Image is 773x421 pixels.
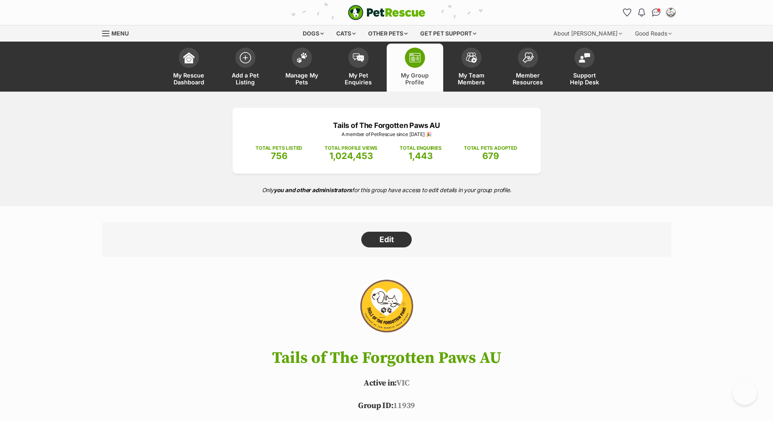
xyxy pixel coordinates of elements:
strong: you and other administrators [274,186,352,193]
span: Manage My Pets [284,72,320,86]
span: My Group Profile [397,72,433,86]
span: My Team Members [453,72,490,86]
div: About [PERSON_NAME] [548,25,628,42]
img: pet-enquiries-icon-7e3ad2cf08bfb03b45e93fb7055b45f3efa6380592205ae92323e6603595dc1f.svg [353,53,364,62]
a: PetRescue [348,5,425,20]
a: Member Resources [500,44,556,92]
div: Dogs [297,25,329,42]
a: Add a Pet Listing [217,44,274,92]
span: Active in: [364,378,396,388]
img: chat-41dd97257d64d25036548639549fe6c8038ab92f7586957e7f3b1b290dea8141.svg [652,8,660,17]
span: 679 [482,151,499,161]
button: Notifications [635,6,648,19]
a: Conversations [650,6,663,19]
p: VIC [90,377,683,390]
p: TOTAL PETS ADOPTED [464,145,517,152]
img: help-desk-icon-fdf02630f3aa405de69fd3d07c3f3aa587a6932b1a1747fa1d2bba05be0121f9.svg [579,53,590,63]
img: team-members-icon-5396bd8760b3fe7c0b43da4ab00e1e3bb1a5d9ba89233759b79545d2d3fc5d0d.svg [466,52,477,63]
span: My Pet Enquiries [340,72,377,86]
div: Cats [331,25,361,42]
span: Add a Pet Listing [227,72,264,86]
img: add-pet-listing-icon-0afa8454b4691262ce3f59096e99ab1cd57d4a30225e0717b998d2c9b9846f56.svg [240,52,251,63]
p: 11939 [90,400,683,412]
a: Favourites [621,6,634,19]
img: dashboard-icon-eb2f2d2d3e046f16d808141f083e7271f6b2e854fb5c12c21221c1fb7104beca.svg [183,52,195,63]
span: 756 [271,151,287,161]
button: My account [664,6,677,19]
p: TOTAL ENQUIRIES [400,145,441,152]
img: member-resources-icon-8e73f808a243e03378d46382f2149f9095a855e16c252ad45f914b54edf8863c.svg [522,52,534,63]
iframe: Help Scout Beacon - Open [733,381,757,405]
span: 1,443 [408,151,433,161]
span: My Rescue Dashboard [171,72,207,86]
span: Member Resources [510,72,546,86]
div: Good Reads [629,25,677,42]
p: A member of PetRescue since [DATE] 🎉 [245,131,529,138]
a: My Team Members [443,44,500,92]
span: Support Help Desk [566,72,603,86]
a: Menu [102,25,134,40]
ul: Account quick links [621,6,677,19]
div: Get pet support [415,25,482,42]
a: My Group Profile [387,44,443,92]
div: Other pets [362,25,413,42]
h1: Tails of The Forgotten Paws AU [90,349,683,367]
p: Tails of The Forgotten Paws AU [245,120,529,131]
a: Support Help Desk [556,44,613,92]
img: group-profile-icon-3fa3cf56718a62981997c0bc7e787c4b2cf8bcc04b72c1350f741eb67cf2f40e.svg [409,53,421,63]
img: Tails of The Forgotten Paws AU profile pic [667,8,675,17]
a: My Rescue Dashboard [161,44,217,92]
span: Group ID: [358,401,393,411]
img: logo-e224e6f780fb5917bec1dbf3a21bbac754714ae5b6737aabdf751b685950b380.svg [348,5,425,20]
img: Tails of The Forgotten Paws AU [340,273,432,341]
img: notifications-46538b983faf8c2785f20acdc204bb7945ddae34d4c08c2a6579f10ce5e182be.svg [638,8,645,17]
p: TOTAL PETS LISTED [256,145,302,152]
span: 1,024,453 [329,151,373,161]
a: Edit [361,232,412,248]
a: My Pet Enquiries [330,44,387,92]
img: manage-my-pets-icon-02211641906a0b7f246fdf0571729dbe1e7629f14944591b6c1af311fb30b64b.svg [296,52,308,63]
a: Manage My Pets [274,44,330,92]
p: TOTAL PROFILE VIEWS [325,145,377,152]
span: Menu [111,30,129,37]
